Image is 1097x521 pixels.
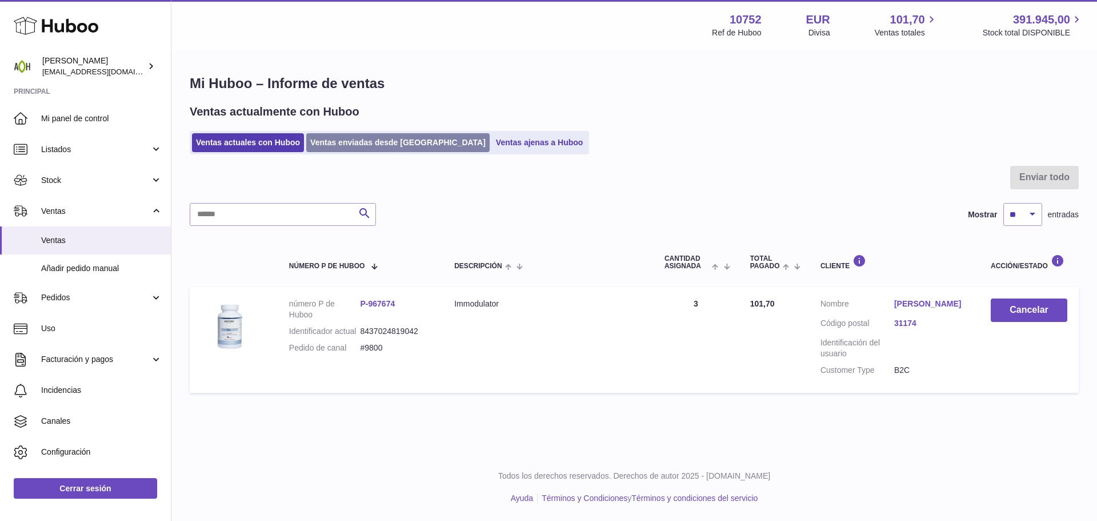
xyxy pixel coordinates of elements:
span: Total pagado [750,255,780,270]
span: número P de Huboo [289,263,365,270]
span: entradas [1048,209,1079,220]
img: internalAdmin-10752@internal.huboo.com [14,58,31,75]
span: Ventas [41,235,162,246]
span: [EMAIL_ADDRESS][DOMAIN_NAME] [42,67,168,76]
span: Mi panel de control [41,113,162,124]
a: [PERSON_NAME] [894,299,968,309]
a: Términos y condiciones del servicio [631,494,758,503]
img: 107521713267910.png [201,299,258,356]
dt: Identificación del usuario [820,337,894,359]
span: Uso [41,323,162,334]
dt: Customer Type [820,365,894,376]
h1: Mi Huboo – Informe de ventas [190,74,1079,93]
dt: Código postal [820,318,894,332]
p: Todos los derechos reservados. Derechos de autor 2025 - [DOMAIN_NAME] [181,471,1088,482]
li: y [538,493,758,504]
dd: B2C [894,365,968,376]
span: Stock total DISPONIBLE [983,27,1083,38]
td: 3 [653,287,739,392]
dt: Nombre [820,299,894,312]
div: Divisa [808,27,830,38]
dt: número P de Huboo [289,299,361,320]
span: Descripción [454,263,502,270]
div: [PERSON_NAME] [42,55,145,77]
span: Añadir pedido manual [41,263,162,274]
span: Listados [41,144,150,155]
strong: 10752 [730,12,762,27]
strong: EUR [806,12,830,27]
h2: Ventas actualmente con Huboo [190,104,359,120]
span: Cantidad ASIGNADA [664,255,710,270]
div: Cliente [820,254,968,270]
dd: #9800 [361,343,432,353]
a: Ventas ajenas a Huboo [492,133,587,152]
button: Cancelar [991,299,1067,322]
span: 101,70 [750,299,775,308]
span: Facturación y pagos [41,354,150,365]
span: Ventas [41,206,150,217]
span: 391.945,00 [1013,12,1070,27]
span: Canales [41,416,162,427]
dd: 8437024819042 [361,326,432,337]
span: Stock [41,175,150,186]
a: 391.945,00 Stock total DISPONIBLE [983,12,1083,38]
a: 31174 [894,318,968,329]
a: Ventas enviadas desde [GEOGRAPHIC_DATA] [306,133,490,152]
dt: Identificador actual [289,326,361,337]
div: Ref de Huboo [712,27,761,38]
span: 101,70 [890,12,925,27]
a: P-967674 [361,299,395,308]
a: Ayuda [511,494,533,503]
a: Términos y Condiciones [542,494,627,503]
a: Cerrar sesión [14,478,157,499]
label: Mostrar [968,209,997,220]
span: Pedidos [41,292,150,303]
div: Immodulator [454,299,642,309]
dt: Pedido de canal [289,343,361,353]
div: Acción/Estado [991,254,1067,270]
a: 101,70 Ventas totales [875,12,938,38]
span: Ventas totales [875,27,938,38]
span: Incidencias [41,385,162,396]
span: Configuración [41,447,162,458]
a: Ventas actuales con Huboo [192,133,304,152]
